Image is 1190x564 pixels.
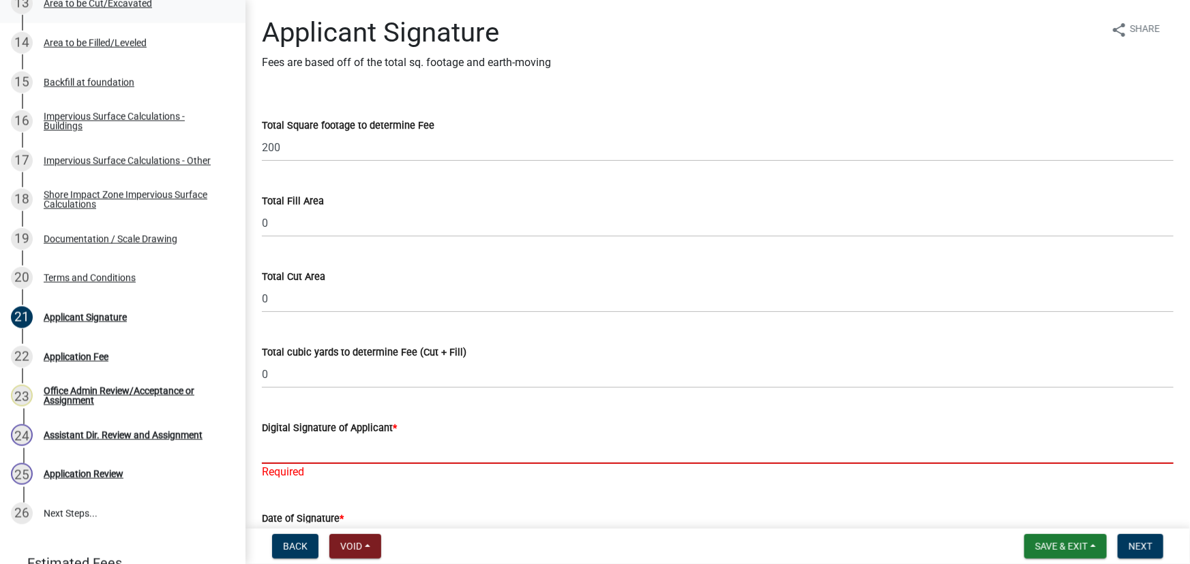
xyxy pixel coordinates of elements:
div: Shore Impact Zone Impervious Surface Calculations [44,190,224,209]
label: Date of Signature [262,514,344,524]
span: Save & Exit [1035,541,1088,552]
div: 19 [11,228,33,250]
label: Total Square footage to determine Fee [262,121,434,131]
div: Required [262,464,1174,480]
span: Void [340,541,362,552]
div: Documentation / Scale Drawing [44,234,177,244]
div: 17 [11,150,33,172]
i: share [1111,22,1127,38]
div: Impervious Surface Calculations - Buildings [44,112,224,131]
span: Back [283,541,308,552]
button: shareShare [1100,16,1171,43]
button: Void [329,534,381,559]
span: Share [1130,22,1160,38]
div: Applicant Signature [44,313,127,322]
div: 22 [11,346,33,368]
div: Area to be Filled/Leveled [44,38,147,48]
button: Back [272,534,318,559]
div: 24 [11,424,33,446]
div: 20 [11,267,33,289]
label: Total Fill Area [262,197,324,206]
label: Total Cut Area [262,272,325,282]
h1: Applicant Signature [262,16,551,49]
label: Total cubic yards to determine Fee (Cut + Fill) [262,348,466,358]
div: 25 [11,463,33,485]
div: 26 [11,503,33,524]
div: 21 [11,307,33,328]
div: 14 [11,32,33,54]
label: Digital Signature of Applicant [262,424,397,433]
div: Application Fee [44,352,108,362]
button: Save & Exit [1024,534,1107,559]
div: 18 [11,189,33,210]
div: 16 [11,110,33,132]
div: Backfill at foundation [44,78,134,87]
span: Next [1129,541,1152,552]
div: Impervious Surface Calculations - Other [44,156,211,166]
div: 23 [11,385,33,407]
div: Assistant Dir. Review and Assignment [44,430,203,440]
div: Application Review [44,469,123,479]
div: Office Admin Review/Acceptance or Assignment [44,386,224,405]
div: 15 [11,72,33,93]
p: Fees are based off of the total sq. footage and earth-moving [262,54,551,71]
div: Terms and Conditions [44,273,136,283]
button: Next [1118,534,1163,559]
